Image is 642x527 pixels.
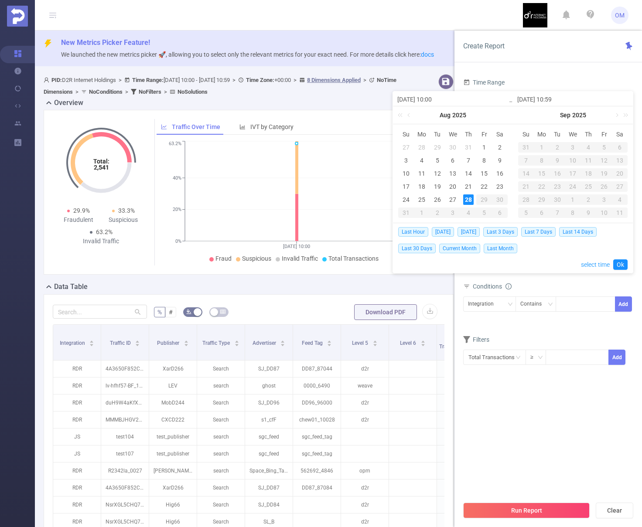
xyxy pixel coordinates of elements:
span: Tu [550,130,565,138]
b: Time Zone: [246,77,274,83]
td: October 2, 2025 [581,193,596,206]
div: 11 [612,207,628,218]
span: 33.3% [118,207,135,214]
span: > [73,88,81,95]
td: August 11, 2025 [414,167,430,180]
td: August 17, 2025 [398,180,414,193]
td: August 6, 2025 [445,154,461,167]
td: September 13, 2025 [612,154,628,167]
a: Next month (PageDown) [612,106,620,124]
td: August 4, 2025 [414,154,430,167]
div: 1 [565,194,581,205]
div: 23 [495,181,505,192]
span: Invalid Traffic [282,255,318,262]
div: 8 [479,155,489,166]
td: September 3, 2025 [565,141,581,154]
i: icon: caret-up [184,339,188,342]
td: August 18, 2025 [414,180,430,193]
td: September 8, 2025 [534,154,550,167]
td: July 27, 2025 [398,141,414,154]
td: September 16, 2025 [550,167,565,180]
th: Mon [414,128,430,141]
div: 14 [518,168,534,179]
a: Last year (Control + left) [396,106,407,124]
div: Sort [234,339,239,344]
div: 27 [447,194,458,205]
td: September 10, 2025 [565,154,581,167]
img: Protected Media [7,6,28,27]
div: Contains [520,297,548,311]
div: 7 [463,155,474,166]
td: July 29, 2025 [430,141,445,154]
td: August 24, 2025 [398,193,414,206]
span: Last 7 Days [521,227,556,237]
span: > [123,88,131,95]
i: icon: caret-up [420,339,425,342]
span: Mo [414,130,430,138]
div: 8 [534,155,550,166]
i: icon: caret-up [234,339,239,342]
span: > [230,77,238,83]
span: Tu [430,130,445,138]
div: 10 [401,168,411,179]
td: August 7, 2025 [461,154,476,167]
td: September 19, 2025 [596,167,612,180]
div: 5 [518,207,534,218]
div: 27 [612,181,628,192]
td: August 22, 2025 [476,180,492,193]
td: August 31, 2025 [518,141,534,154]
a: select time [581,256,610,273]
div: 22 [479,181,489,192]
td: September 29, 2025 [534,193,550,206]
i: icon: caret-up [372,339,377,342]
div: 26 [432,194,443,205]
input: Search... [53,305,147,319]
span: IVT by Category [250,123,294,130]
div: 1 [479,142,489,153]
td: October 8, 2025 [565,206,581,219]
div: 28 [518,194,534,205]
th: Wed [565,128,581,141]
div: 3 [565,142,581,153]
div: 7 [518,155,534,166]
td: August 8, 2025 [476,154,492,167]
i: icon: table [220,309,225,314]
span: Last Month [484,244,517,253]
td: September 9, 2025 [550,154,565,167]
div: Sort [89,339,94,344]
th: Sat [492,128,508,141]
i: icon: down [538,355,543,361]
th: Sat [612,128,628,141]
b: No Solutions [178,88,208,95]
td: September 11, 2025 [581,154,596,167]
td: August 13, 2025 [445,167,461,180]
th: Thu [461,128,476,141]
i: icon: down [508,302,513,308]
span: [DATE] [432,227,454,237]
span: Sa [492,130,508,138]
div: 24 [401,194,411,205]
td: September 6, 2025 [492,206,508,219]
div: 5 [432,155,443,166]
span: Filters [463,336,489,343]
i: icon: thunderbolt [44,39,52,48]
td: October 1, 2025 [565,193,581,206]
span: # [169,309,173,316]
td: September 7, 2025 [518,154,534,167]
td: August 1, 2025 [476,141,492,154]
td: August 21, 2025 [461,180,476,193]
div: 20 [612,168,628,179]
a: 2025 [451,106,467,124]
td: August 29, 2025 [476,193,492,206]
div: Sort [135,339,140,344]
tspan: [DATE] 10:00 [283,244,310,249]
div: 26 [596,181,612,192]
span: We [565,130,581,138]
div: 10 [596,207,612,218]
td: August 19, 2025 [430,180,445,193]
div: 6 [492,207,508,218]
button: Add [615,296,632,312]
td: October 10, 2025 [596,206,612,219]
td: September 28, 2025 [518,193,534,206]
span: Conditions [473,283,512,290]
